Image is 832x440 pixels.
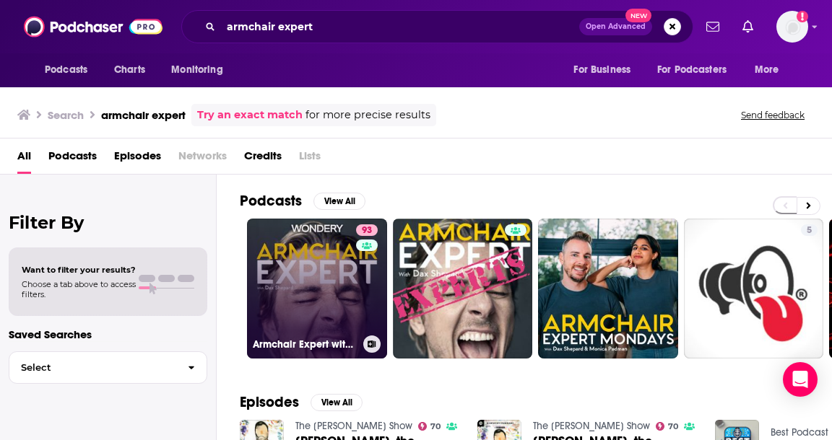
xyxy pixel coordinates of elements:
[240,192,365,210] a: PodcastsView All
[240,192,302,210] h2: Podcasts
[114,144,161,174] a: Episodes
[648,56,747,84] button: open menu
[178,144,227,174] span: Networks
[573,60,630,80] span: For Business
[668,423,678,430] span: 70
[105,56,154,84] a: Charts
[807,224,812,238] span: 5
[9,363,176,372] span: Select
[161,56,241,84] button: open menu
[48,144,97,174] a: Podcasts
[244,144,282,174] a: Credits
[313,193,365,210] button: View All
[45,60,87,80] span: Podcasts
[776,11,808,43] button: Show profile menu
[430,423,441,430] span: 70
[701,14,725,39] a: Show notifications dropdown
[563,56,649,84] button: open menu
[657,60,727,80] span: For Podcasters
[171,60,222,80] span: Monitoring
[24,13,162,40] img: Podchaser - Follow, Share and Rate Podcasts
[311,394,363,411] button: View All
[253,338,357,351] h3: Armchair Expert with [PERSON_NAME]
[22,265,136,275] span: Want to filter your results?
[771,426,828,439] a: Best Podcast
[299,144,321,174] span: Lists
[356,224,378,236] a: 93
[181,10,693,43] div: Search podcasts, credits, & more...
[247,219,387,358] a: 93Armchair Expert with [PERSON_NAME]
[9,212,207,233] h2: Filter By
[656,422,679,431] a: 70
[418,422,441,431] a: 70
[737,109,809,121] button: Send feedback
[240,393,363,411] a: EpisodesView All
[221,15,579,38] input: Search podcasts, credits, & more...
[101,108,186,122] h3: armchair expert
[755,60,779,80] span: More
[797,11,808,22] svg: Add a profile image
[737,14,759,39] a: Show notifications dropdown
[362,224,372,238] span: 93
[586,23,646,30] span: Open Advanced
[295,420,412,432] a: The Dave Chang Show
[776,11,808,43] span: Logged in as collectedstrategies
[625,9,651,22] span: New
[35,56,106,84] button: open menu
[783,362,818,397] div: Open Intercom Messenger
[533,420,650,432] a: The Dave Chang Show
[48,108,84,122] h3: Search
[801,224,818,236] a: 5
[305,107,430,123] span: for more precise results
[9,327,207,341] p: Saved Searches
[9,351,207,384] button: Select
[22,279,136,299] span: Choose a tab above to access filters.
[197,107,303,123] a: Try an exact match
[684,219,824,358] a: 5
[240,393,299,411] h2: Episodes
[17,144,31,174] a: All
[745,56,797,84] button: open menu
[776,11,808,43] img: User Profile
[579,18,652,35] button: Open AdvancedNew
[114,60,145,80] span: Charts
